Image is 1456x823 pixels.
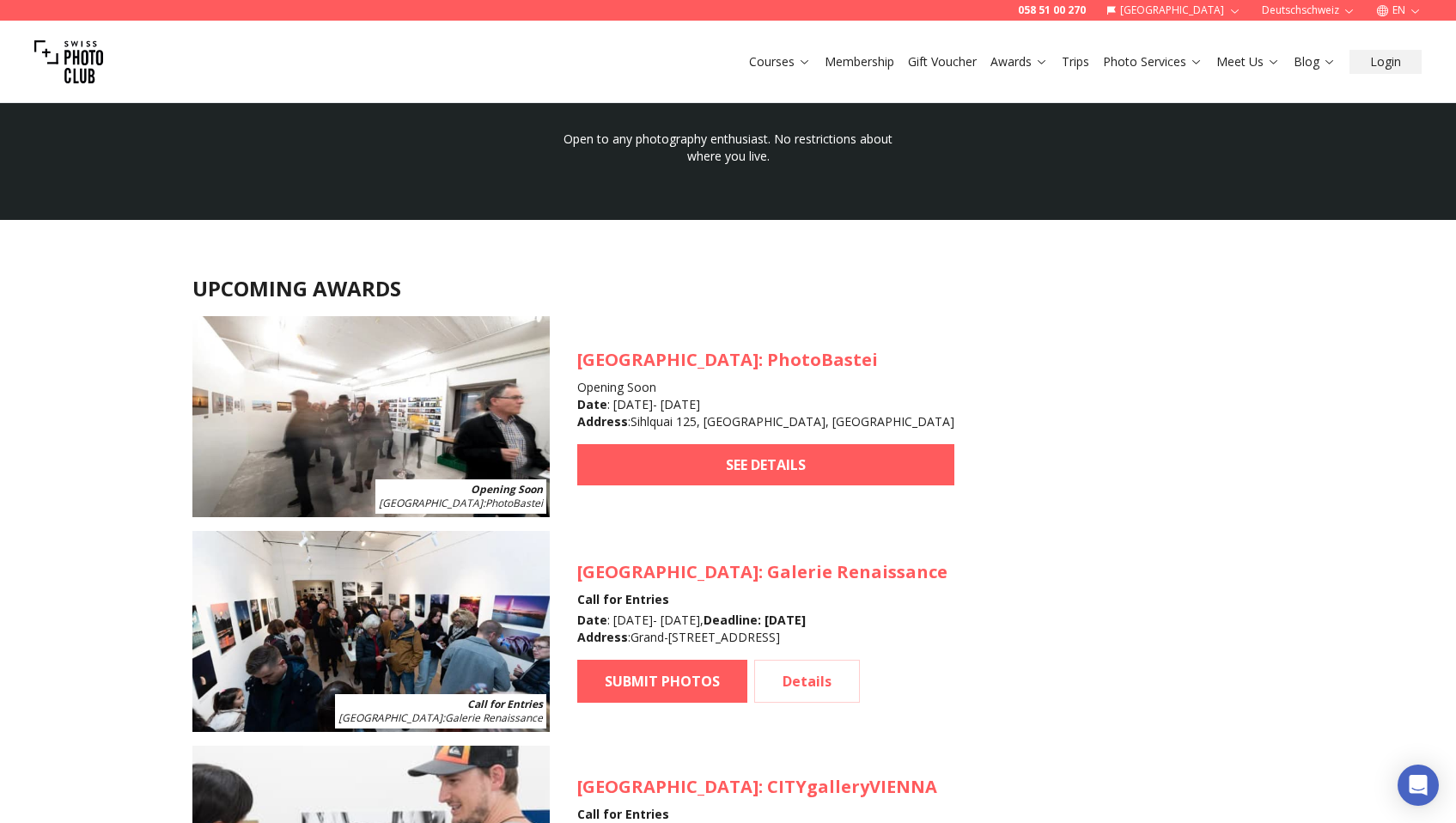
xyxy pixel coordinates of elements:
b: Call for Entries [467,697,543,711]
h2: UPCOMING AWARDS [192,275,1264,302]
b: Opening Soon [471,482,543,497]
b: Date [577,396,607,412]
a: 058 51 00 270 [1018,3,1086,17]
span: : Galerie Renaissance [338,710,543,725]
p: Open to any photography enthusiast. No restrictions about where you live. [564,131,893,165]
a: Trips [1062,53,1089,70]
b: Deadline : [DATE] [704,612,806,628]
div: : [DATE] - [DATE] , : Grand-[STREET_ADDRESS] [577,612,947,646]
b: Address [577,413,628,430]
div: Open Intercom Messenger [1398,765,1439,806]
a: Details [754,660,860,703]
a: SUBMIT PHOTOS [577,660,747,703]
b: Address [577,629,628,645]
h4: Call for Entries [577,806,937,823]
h4: Call for Entries [577,591,947,608]
h3: : Galerie Renaissance [577,560,947,584]
button: Awards [984,50,1055,74]
button: Gift Voucher [901,50,984,74]
span: [GEOGRAPHIC_DATA] [577,348,758,371]
button: Trips [1055,50,1096,74]
span: [GEOGRAPHIC_DATA] [338,710,442,725]
img: SPC Photo Awards Zurich: Fall 2025 [192,316,550,517]
a: Courses [749,53,811,70]
button: Photo Services [1096,50,1209,74]
a: Blog [1294,53,1336,70]
a: Awards [990,53,1048,70]
img: SPC Photo Awards Geneva: October 2025 [192,531,550,732]
span: [GEOGRAPHIC_DATA] [577,560,758,583]
button: Blog [1287,50,1343,74]
h3: : CITYgalleryVIENNA [577,775,937,799]
a: Photo Services [1103,53,1203,70]
span: [GEOGRAPHIC_DATA] [577,775,758,798]
b: Date [577,612,607,628]
a: Membership [825,53,894,70]
a: Meet Us [1216,53,1280,70]
button: Courses [742,50,818,74]
button: Login [1349,50,1422,74]
a: Gift Voucher [908,53,977,70]
button: Meet Us [1209,50,1287,74]
h3: : PhotoBastei [577,348,954,372]
a: SEE DETAILS [577,444,954,485]
span: : PhotoBastei [379,496,543,510]
span: [GEOGRAPHIC_DATA] [379,496,483,510]
div: : [DATE] - [DATE] : Sihlquai 125, [GEOGRAPHIC_DATA], [GEOGRAPHIC_DATA] [577,396,954,430]
button: Membership [818,50,901,74]
img: Swiss photo club [34,27,103,96]
h4: Opening Soon [577,379,954,396]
